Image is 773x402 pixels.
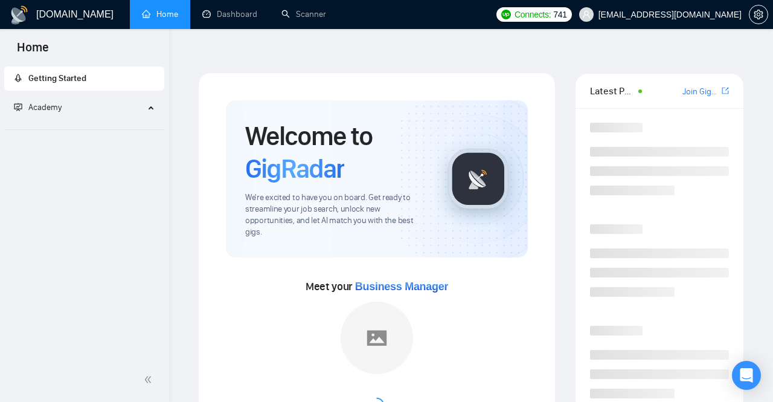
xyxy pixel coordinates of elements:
img: gigradar-logo.png [448,149,508,209]
span: fund-projection-screen [14,103,22,111]
span: export [722,86,729,96]
span: Meet your [306,280,448,293]
a: dashboardDashboard [202,9,257,19]
span: rocket [14,74,22,82]
a: Join GigRadar Slack Community [682,85,719,99]
span: We're excited to have you on board. Get ready to streamline your job search, unlock new opportuni... [245,192,429,238]
span: 741 [553,8,566,21]
span: Latest Posts from the GigRadar Community [590,83,635,99]
button: setting [749,5,768,24]
img: placeholder.png [341,302,413,374]
a: setting [749,10,768,19]
h1: Welcome to [245,120,429,185]
img: logo [10,5,29,25]
span: Home [7,39,59,64]
span: Connects: [515,8,551,21]
img: upwork-logo.png [501,10,511,19]
span: Academy [28,102,62,112]
span: Academy [14,102,62,112]
div: Open Intercom Messenger [732,361,761,390]
a: searchScanner [281,9,326,19]
span: Business Manager [355,280,448,293]
span: Getting Started [28,73,86,83]
span: user [582,10,591,19]
a: homeHome [142,9,178,19]
a: export [722,85,729,97]
li: Academy Homepage [4,125,164,132]
span: double-left [144,374,156,386]
span: GigRadar [245,152,344,185]
span: setting [749,10,768,19]
li: Getting Started [4,66,164,91]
